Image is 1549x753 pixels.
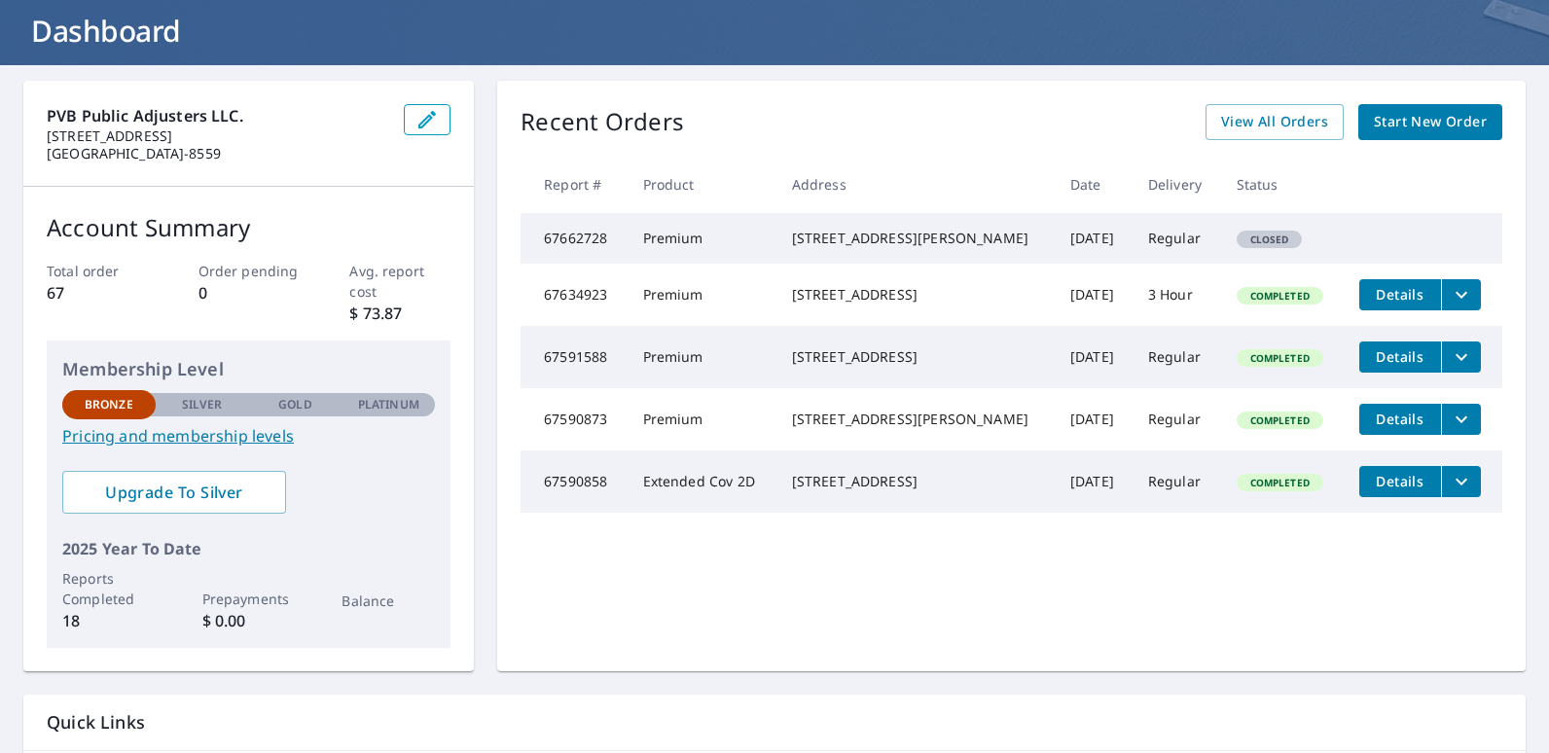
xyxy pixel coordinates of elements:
p: Total order [47,261,148,281]
a: Start New Order [1358,104,1502,140]
td: Premium [628,388,776,450]
td: Premium [628,213,776,264]
p: 18 [62,609,156,632]
button: filesDropdownBtn-67590873 [1441,404,1481,435]
td: 67634923 [521,264,627,326]
button: filesDropdownBtn-67634923 [1441,279,1481,310]
p: [STREET_ADDRESS] [47,127,388,145]
th: Date [1055,156,1133,213]
span: Upgrade To Silver [78,482,270,503]
th: Product [628,156,776,213]
h1: Dashboard [23,11,1526,51]
p: PVB Public Adjusters LLC. [47,104,388,127]
p: Prepayments [202,589,296,609]
p: Gold [278,396,311,413]
span: Completed [1239,351,1321,365]
p: Recent Orders [521,104,684,140]
span: View All Orders [1221,110,1328,134]
button: filesDropdownBtn-67591588 [1441,341,1481,373]
td: 67662728 [521,213,627,264]
span: Completed [1239,289,1321,303]
td: Regular [1133,213,1221,264]
button: detailsBtn-67590858 [1359,466,1441,497]
span: Details [1371,285,1429,304]
a: Pricing and membership levels [62,424,435,448]
span: Completed [1239,476,1321,489]
p: Avg. report cost [349,261,450,302]
td: Regular [1133,388,1221,450]
td: Premium [628,326,776,388]
button: filesDropdownBtn-67590858 [1441,466,1481,497]
td: Regular [1133,326,1221,388]
span: Details [1371,347,1429,366]
p: Quick Links [47,710,1502,735]
td: 67590858 [521,450,627,513]
th: Status [1221,156,1344,213]
button: detailsBtn-67634923 [1359,279,1441,310]
td: 3 Hour [1133,264,1221,326]
p: 67 [47,281,148,305]
td: [DATE] [1055,388,1133,450]
p: 2025 Year To Date [62,537,435,560]
a: Upgrade To Silver [62,471,286,514]
span: Details [1371,410,1429,428]
p: 0 [198,281,300,305]
th: Report # [521,156,627,213]
p: Order pending [198,261,300,281]
div: [STREET_ADDRESS] [792,285,1039,305]
td: [DATE] [1055,264,1133,326]
p: Reports Completed [62,568,156,609]
p: $ 0.00 [202,609,296,632]
p: Account Summary [47,210,450,245]
td: Extended Cov 2D [628,450,776,513]
p: Membership Level [62,356,435,382]
span: Details [1371,472,1429,490]
p: Silver [182,396,223,413]
a: View All Orders [1206,104,1344,140]
button: detailsBtn-67590873 [1359,404,1441,435]
div: [STREET_ADDRESS][PERSON_NAME] [792,229,1039,248]
td: Regular [1133,450,1221,513]
div: [STREET_ADDRESS] [792,347,1039,367]
p: Platinum [358,396,419,413]
div: [STREET_ADDRESS] [792,472,1039,491]
p: Balance [342,591,435,611]
p: $ 73.87 [349,302,450,325]
td: [DATE] [1055,450,1133,513]
th: Address [776,156,1055,213]
button: detailsBtn-67591588 [1359,341,1441,373]
span: Start New Order [1374,110,1487,134]
th: Delivery [1133,156,1221,213]
td: Premium [628,264,776,326]
td: 67591588 [521,326,627,388]
td: 67590873 [521,388,627,450]
div: [STREET_ADDRESS][PERSON_NAME] [792,410,1039,429]
p: Bronze [85,396,133,413]
p: [GEOGRAPHIC_DATA]-8559 [47,145,388,162]
td: [DATE] [1055,213,1133,264]
td: [DATE] [1055,326,1133,388]
span: Completed [1239,413,1321,427]
span: Closed [1239,233,1301,246]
